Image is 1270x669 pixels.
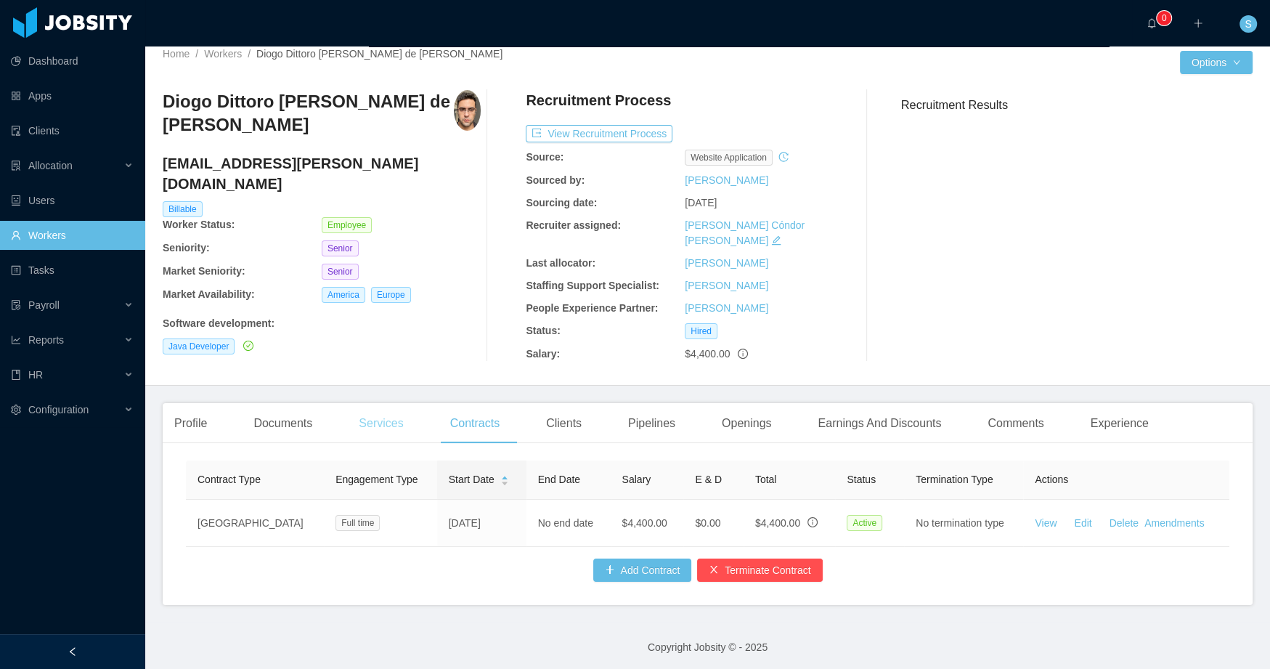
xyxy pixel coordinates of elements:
b: Recruiter assigned: [526,219,621,231]
div: Documents [242,403,324,444]
td: No end date [526,500,611,547]
i: icon: line-chart [11,335,21,345]
span: / [248,48,251,60]
div: Earnings And Discounts [806,403,953,444]
span: HR [28,369,43,381]
span: Hired [685,323,717,339]
span: Java Developer [163,338,235,354]
span: Actions [1035,474,1068,485]
b: Last allocator: [526,257,595,269]
a: icon: auditClients [11,116,134,145]
a: icon: exportView Recruitment Process [526,128,672,139]
span: $4,400.00 [622,517,667,529]
div: Openings [710,403,783,444]
a: icon: profileTasks [11,256,134,285]
span: End Date [538,474,580,485]
div: Contracts [439,403,511,444]
span: Total [755,474,777,485]
span: Salary [622,474,651,485]
div: Pipelines [616,403,687,444]
div: Sort [500,474,509,484]
span: Reports [28,334,64,346]
b: Software development : [163,317,274,329]
b: Worker Status: [163,219,235,230]
i: icon: setting [11,405,21,415]
span: Start Date [449,472,494,487]
span: info-circle [738,349,748,359]
div: Profile [163,403,219,444]
span: Engagement Type [335,474,418,485]
div: Clients [534,403,593,444]
div: Comments [976,403,1055,444]
b: Source: [526,151,563,163]
span: Allocation [28,160,73,171]
span: Full time [335,515,380,531]
a: Amendments [1144,517,1204,529]
span: Billable [163,201,203,217]
span: $0.00 [695,517,720,529]
h3: Recruitment Results [901,96,1253,114]
i: icon: solution [11,161,21,171]
span: Senior [322,240,359,256]
span: S [1245,15,1251,33]
a: icon: robotUsers [11,186,134,215]
a: icon: check-circle [240,340,253,352]
span: Payroll [28,299,60,311]
span: E & D [695,474,722,485]
i: icon: file-protect [11,300,21,310]
h4: Recruitment Process [526,90,671,110]
b: Seniority: [163,242,210,254]
a: Delete [1109,517,1138,529]
div: Services [347,403,415,444]
b: Sourcing date: [526,197,597,208]
b: Sourced by: [526,174,585,186]
a: Edit [1074,517,1091,529]
b: Market Seniority: [163,265,245,277]
a: Workers [204,48,242,60]
span: Termination Type [916,474,993,485]
a: [PERSON_NAME] Cóndor [PERSON_NAME] [685,219,805,246]
span: Configuration [28,404,89,415]
a: [PERSON_NAME] [685,280,768,291]
b: Market Availability: [163,288,255,300]
span: Europe [371,287,411,303]
span: Diogo Dittoro [PERSON_NAME] de [PERSON_NAME] [256,48,502,60]
b: Status: [526,325,560,336]
div: Experience [1079,403,1160,444]
i: icon: caret-down [500,479,508,484]
td: [GEOGRAPHIC_DATA] [186,500,324,547]
span: Employee [322,217,372,233]
span: / [195,48,198,60]
span: [DATE] [685,197,717,208]
button: Optionsicon: down [1180,51,1253,74]
button: Edit [1057,511,1103,535]
sup: 0 [1157,11,1171,25]
button: icon: exportView Recruitment Process [526,125,672,142]
a: icon: pie-chartDashboard [11,46,134,76]
i: icon: check-circle [243,341,253,351]
a: [PERSON_NAME] [685,257,768,269]
h3: Diogo Dittoro [PERSON_NAME] de [PERSON_NAME] [163,90,454,137]
b: People Experience Partner: [526,302,658,314]
span: info-circle [807,517,818,527]
i: icon: caret-up [500,474,508,479]
i: icon: edit [771,235,781,246]
b: Staffing Support Specialist: [526,280,659,291]
a: [PERSON_NAME] [685,302,768,314]
span: Active [847,515,882,531]
span: America [322,287,365,303]
i: icon: bell [1147,18,1157,28]
h4: [EMAIL_ADDRESS][PERSON_NAME][DOMAIN_NAME] [163,153,481,194]
td: [DATE] [437,500,526,547]
td: No termination type [904,500,1023,547]
b: Salary: [526,348,560,360]
span: Status [847,474,876,485]
button: icon: closeTerminate Contract [697,559,822,582]
i: icon: history [778,152,789,162]
a: View [1035,517,1057,529]
span: $4,400.00 [685,348,730,360]
span: website application [685,150,773,166]
img: 5d5d9e21-ee71-4382-b0d1-1269dd83ffcb_6688053156c09-400w.png [454,90,481,131]
i: icon: book [11,370,21,380]
span: $4,400.00 [755,517,800,529]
